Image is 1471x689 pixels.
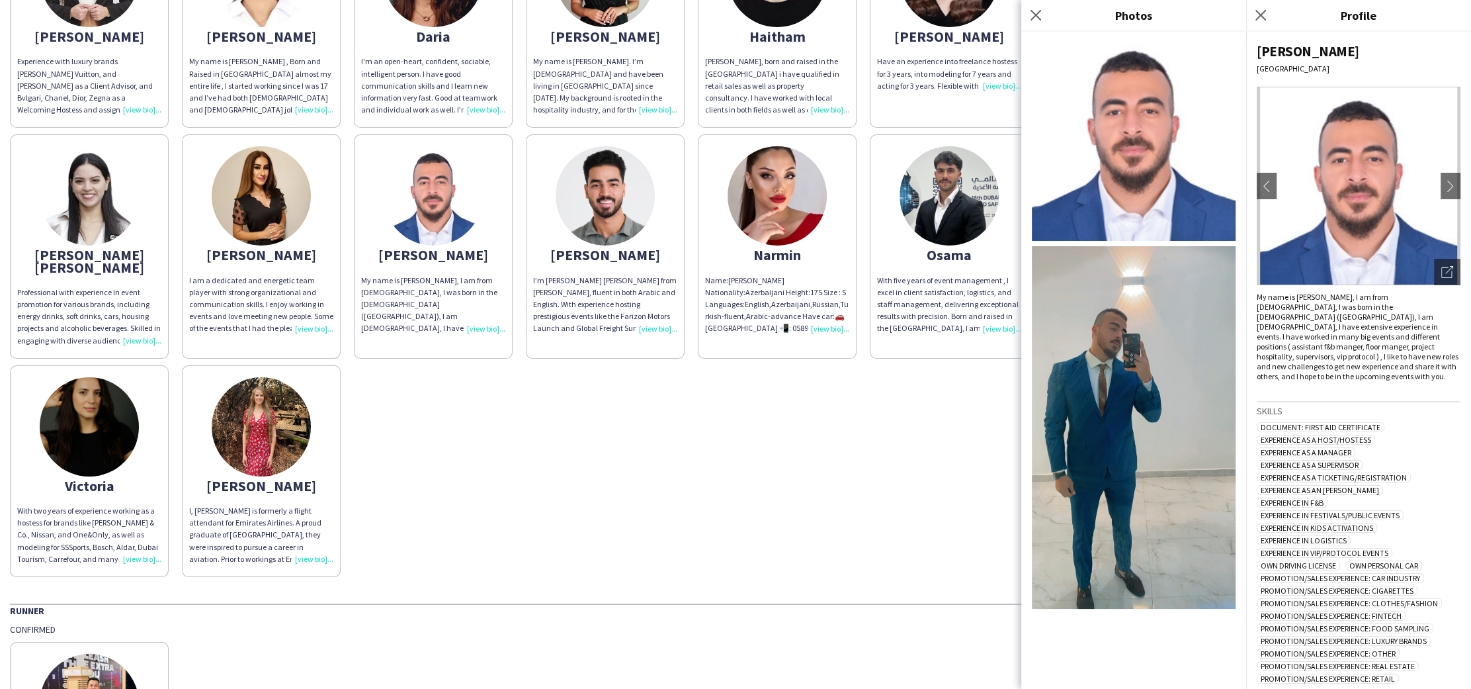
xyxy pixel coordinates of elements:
div: [PERSON_NAME] [533,249,677,261]
div: Confirmed [10,623,1461,635]
div: Name:[PERSON_NAME] Nationality:Azerbaijani Height:175 Size : S Languages:English,Azerbaijani,Russ... [705,275,849,335]
span: Experience as a Host/Hostess [1257,435,1375,445]
img: thumb-6577025448828.jpg [384,146,483,246]
div: [PERSON_NAME] [189,249,333,261]
span: Promotion/Sales Experience: Cigarettes [1257,586,1417,596]
span: Experience in Logistics [1257,535,1351,545]
div: Haitham [705,30,849,42]
img: thumb-6570951b4b34b.jpeg [728,146,827,246]
div: Have an experience into freelance hostess for 3 years, into modeling for 7 years and acting for 3... [877,56,1021,92]
img: thumb-66b0ada171ffb.jpeg [40,146,139,246]
img: Crew avatar or photo [1257,87,1460,285]
div: I'm an open-heart, confident, sociable, intelligent person. I have good communication skills and ... [361,56,505,116]
img: thumb-8153b311-7d44-4e1d-afb8-8fd4f1f56fe2.jpg [212,377,311,477]
h3: Profile [1246,7,1471,24]
div: [PERSON_NAME] [17,30,161,42]
span: Promotion/Sales Experience: Luxury Brands [1257,636,1431,646]
div: Runner [10,604,1461,617]
span: Promotion/Sales Experience: Clothes/Fashion [1257,598,1442,608]
h3: Photos [1021,7,1246,24]
div: Experience with luxury brands [PERSON_NAME] Vuitton, and [PERSON_NAME] as a Client Advisor, and B... [17,56,161,116]
span: Promotion/Sales Experience: Other [1257,649,1400,659]
span: Experience as a Supervisor [1257,460,1363,470]
span: Own Driving License [1257,561,1340,571]
div: [PERSON_NAME] [877,30,1021,42]
span: Own Personal Car [1345,561,1422,571]
div: Daria [361,30,505,42]
img: Crew photo 799951 [1032,246,1236,609]
div: [GEOGRAPHIC_DATA] [1257,64,1460,73]
span: Promotion/Sales Experience: Food Sampling [1257,623,1433,633]
span: Experience in Festivals/Public Events [1257,510,1404,520]
div: I am a dedicated and energetic team player with strong organizational and communication skills. I... [189,275,333,335]
div: My name is [PERSON_NAME]. I’m [DEMOGRAPHIC_DATA] and have been living in [GEOGRAPHIC_DATA] since ... [533,56,677,116]
div: [PERSON_NAME] [PERSON_NAME] [17,249,161,273]
div: [PERSON_NAME] [189,480,333,492]
span: Experience as a Ticketing/Registration [1257,473,1411,482]
div: Victoria [17,480,161,492]
div: [PERSON_NAME] [189,30,333,42]
span: Document: First Aid Certificate [1257,422,1384,432]
span: Promotion/Sales Experience: Retail [1257,674,1399,684]
div: Osama [877,249,1021,261]
h3: Skills [1257,405,1460,417]
div: I, [PERSON_NAME] is formerly a flight attendant for Emirates Airlines. A proud graduate of [GEOGR... [189,505,333,565]
div: My name is [PERSON_NAME], I am from [DEMOGRAPHIC_DATA], I was born in the [DEMOGRAPHIC_DATA] ([GE... [361,275,505,335]
div: [PERSON_NAME] [361,249,505,261]
img: thumb-685027344ef7c.jpeg [556,146,655,246]
div: [PERSON_NAME], born and raised in the [GEOGRAPHIC_DATA] i have qualified in retail sales as well ... [705,56,849,116]
div: Narmin [705,249,849,261]
span: Experience in F&B [1257,498,1327,508]
span: Experience in VIP/Protocol Events [1257,548,1392,558]
div: I’m [PERSON_NAME] [PERSON_NAME] from [PERSON_NAME], fluent in both Arabic and English. With exper... [533,275,677,335]
span: Promotion/Sales Experience: Car Industry [1257,573,1424,583]
div: [PERSON_NAME] [1257,42,1460,60]
div: [PERSON_NAME] [533,30,677,42]
div: My name is [PERSON_NAME] , Born and Raised in [GEOGRAPHIC_DATA] almost my entire life , I started... [189,56,333,116]
div: With two years of experience working as a hostess for brands like [PERSON_NAME] & Co., Nissan, an... [17,505,161,565]
span: Promotion/Sales Experience: Fintech [1257,611,1406,621]
img: thumb-680fa1ea52b11.jpeg [900,146,999,246]
div: With five years of event management , I excel in client satisfaction, logistics, and staff manage... [877,275,1021,335]
div: Professional with experience in event promotion for various brands, including energy drinks, soft... [17,287,161,347]
div: My name is [PERSON_NAME], I am from [DEMOGRAPHIC_DATA], I was born in the [DEMOGRAPHIC_DATA] ([GE... [1257,292,1460,381]
img: thumb-65ce6cfc2f300.jpg [212,146,311,246]
span: Promotion/Sales Experience: Real Estate [1257,661,1419,671]
div: Open photos pop-in [1434,259,1460,285]
span: Experience as an [PERSON_NAME] [1257,485,1383,495]
span: Experience as a Manager [1257,447,1355,457]
img: thumb-340cfb1d-0afc-4cb5-ac3e-3ed2b380c891.jpg [40,377,139,477]
img: Crew photo 0 [1032,37,1236,241]
span: Experience in Kids Activations [1257,523,1377,533]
